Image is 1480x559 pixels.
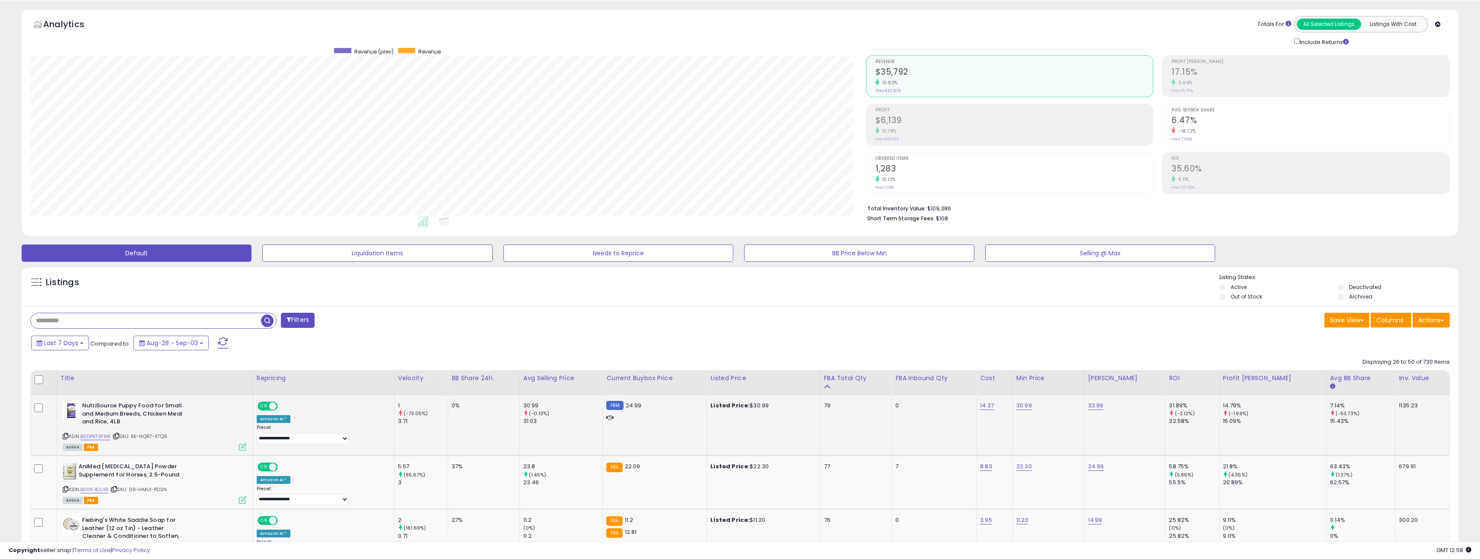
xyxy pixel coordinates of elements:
button: Default [22,245,251,262]
span: 24.99 [626,401,642,410]
small: FBA [606,516,622,526]
a: 14.37 [980,401,994,410]
div: [PERSON_NAME] [1088,374,1162,383]
div: Current Buybox Price [606,374,703,383]
span: ROI [1171,156,1449,161]
a: 11.20 [1016,516,1028,524]
button: Liquidation Items [262,245,492,262]
div: 1 [398,402,448,410]
label: Deactivated [1349,283,1381,291]
div: Inv. value [1399,374,1446,383]
div: Cost [980,374,1009,383]
div: Listed Price [710,374,816,383]
b: Listed Price: [710,516,750,524]
h2: 17.15% [1171,67,1449,79]
div: Amazon AI * [257,415,290,423]
div: 7.14% [1330,402,1395,410]
div: $11.20 [710,516,813,524]
h2: 1,283 [875,164,1153,175]
div: 11.2 [523,516,603,524]
span: FBA [84,444,99,451]
div: BB Share 24h. [452,374,516,383]
div: 0.14% [1330,516,1395,524]
img: 41u1ZgS4D-L._SL40_.jpg [63,402,80,419]
h5: Analytics [43,18,101,32]
div: 32.58% [1169,417,1219,425]
span: 12.81 [625,528,637,536]
div: Include Returns [1288,37,1359,47]
div: 25.82% [1169,532,1219,540]
div: 31.03 [523,417,603,425]
button: Last 7 Days [31,336,89,350]
span: | SKU: 09-HMU1-PDSN [110,486,167,493]
small: (-73.05%) [404,410,428,417]
button: Selling @ Max [985,245,1215,262]
div: ASIN: [63,463,246,503]
div: 0 [895,402,970,410]
small: Avg BB Share. [1330,383,1335,391]
small: (5.86%) [1175,471,1194,478]
span: Last 7 Days [44,339,78,347]
span: Profit [PERSON_NAME] [1171,60,1449,64]
div: 15.09% [1223,417,1326,425]
div: 2 [398,516,448,524]
small: (4.36%) [1229,471,1248,478]
span: 2025-09-11 12:58 GMT [1436,546,1471,554]
small: (-2.12%) [1175,410,1195,417]
div: Avg Selling Price [523,374,599,383]
div: 11.2 [523,532,603,540]
small: Prev: 1,165 [875,185,894,190]
div: 77 [824,463,885,470]
small: (-53.73%) [1336,410,1359,417]
p: Listing States: [1219,273,1458,282]
button: Save View [1324,313,1369,327]
button: All Selected Listings [1297,19,1361,30]
div: ROI [1169,374,1215,383]
div: 5.57 [398,463,448,470]
div: 62.57% [1330,479,1395,486]
span: 22.09 [625,462,640,470]
div: 1135.23 [1399,402,1443,410]
div: 14.79% [1223,402,1326,410]
small: FBA [606,528,622,538]
a: 30.99 [1016,401,1032,410]
label: Out of Stock [1231,293,1262,300]
div: 30.99 [523,402,603,410]
li: $109,386 [867,203,1443,213]
div: Amazon AI * [257,476,290,484]
a: 32.99 [1088,401,1104,410]
small: (0%) [1223,524,1235,531]
span: 11.2 [625,516,633,524]
label: Active [1231,283,1247,291]
button: Listings With Cost [1361,19,1425,30]
small: Prev: 16.70% [1171,88,1193,93]
h2: 6.47% [1171,115,1449,127]
div: 0% [1330,532,1395,540]
button: Aug-28 - Sep-03 [134,336,209,350]
span: ON [258,464,269,471]
b: NutriSource Puppy Food for Small and Medium Breeds, Chicken Meal and Rice, 4LB [82,402,187,428]
button: Actions [1413,313,1450,327]
h2: $6,139 [875,115,1153,127]
span: Aug-28 - Sep-03 [146,339,198,347]
div: FBA Total Qty [824,374,888,383]
span: Revenue (prev) [354,48,394,55]
span: Columns [1376,316,1404,324]
div: Min Price [1016,374,1081,383]
small: Prev: 7.96% [1171,137,1192,142]
span: Compared to: [90,340,130,348]
div: 31.89% [1169,402,1219,410]
div: ASIN: [63,402,246,450]
div: Velocity [398,374,444,383]
div: 7 [895,463,970,470]
div: Profit [PERSON_NAME] [1223,374,1323,383]
small: (1.45%) [529,471,546,478]
div: 0% [452,402,513,410]
span: ON [258,517,269,524]
div: Repricing [257,374,391,383]
span: $108 [936,214,948,222]
a: B00IF4CL46 [80,486,109,493]
a: Terms of Use [74,546,111,554]
small: (1.37%) [1336,471,1353,478]
small: 13.79% [879,128,897,134]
